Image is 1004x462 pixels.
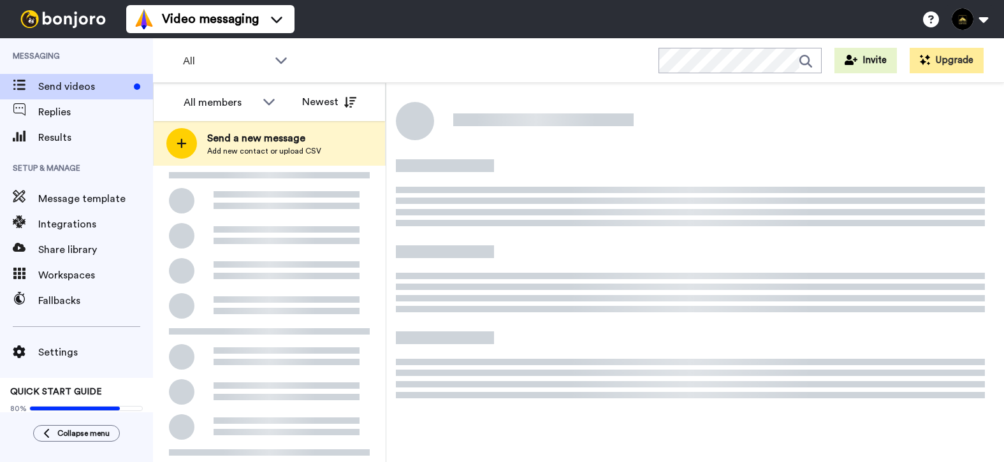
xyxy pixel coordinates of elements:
[207,146,321,156] span: Add new contact or upload CSV
[10,403,27,414] span: 80%
[162,10,259,28] span: Video messaging
[15,10,111,28] img: bj-logo-header-white.svg
[33,425,120,442] button: Collapse menu
[38,293,153,308] span: Fallbacks
[38,345,153,360] span: Settings
[207,131,321,146] span: Send a new message
[293,89,366,115] button: Newest
[38,191,153,206] span: Message template
[57,428,110,438] span: Collapse menu
[10,387,102,396] span: QUICK START GUIDE
[38,268,153,283] span: Workspaces
[910,48,984,73] button: Upgrade
[38,242,153,257] span: Share library
[38,130,153,145] span: Results
[834,48,897,73] button: Invite
[183,54,268,69] span: All
[38,79,129,94] span: Send videos
[184,95,256,110] div: All members
[38,217,153,232] span: Integrations
[134,9,154,29] img: vm-color.svg
[38,105,153,120] span: Replies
